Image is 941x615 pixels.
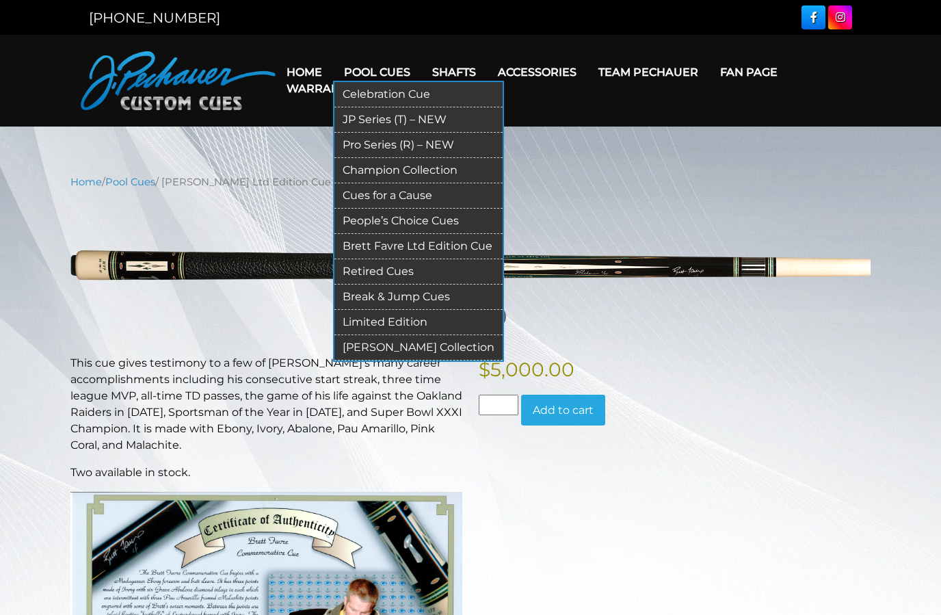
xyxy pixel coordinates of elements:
bdi: 5,000.00 [479,358,574,381]
a: Pool Cues [105,176,155,188]
input: Product quantity [479,395,518,415]
a: [PERSON_NAME] Collection [334,335,503,361]
a: Shafts [421,55,487,90]
a: Warranty [276,71,364,106]
a: Pro Series (R) – NEW [334,133,503,158]
button: Add to cart [521,395,605,426]
img: Pechauer Custom Cues [81,51,276,110]
img: favre-resized.png [70,200,871,333]
a: Team Pechauer [587,55,709,90]
a: Break & Jump Cues [334,285,503,310]
a: Limited Edition [334,310,503,335]
a: Home [276,55,333,90]
a: Cart [364,71,416,106]
a: Fan Page [709,55,788,90]
a: Touch to zoom [70,200,871,333]
span: $ [479,358,490,381]
a: Pool Cues [333,55,421,90]
a: Brett Favre Ltd Edition Cue [334,234,503,259]
a: People’s Choice Cues [334,209,503,234]
a: Cues for a Cause [334,183,503,209]
p: This cue gives testimony to a few of [PERSON_NAME]'s many career accomplishments including his co... [70,355,462,454]
a: Home [70,176,102,188]
a: Champion Collection [334,158,503,183]
nav: Breadcrumb [70,174,871,189]
p: Two available in stock. [70,464,462,481]
a: [PHONE_NUMBER] [89,10,220,26]
a: JP Series (T) – NEW [334,107,503,133]
a: Accessories [487,55,587,90]
a: Celebration Cue [334,82,503,107]
a: Retired Cues [334,259,503,285]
